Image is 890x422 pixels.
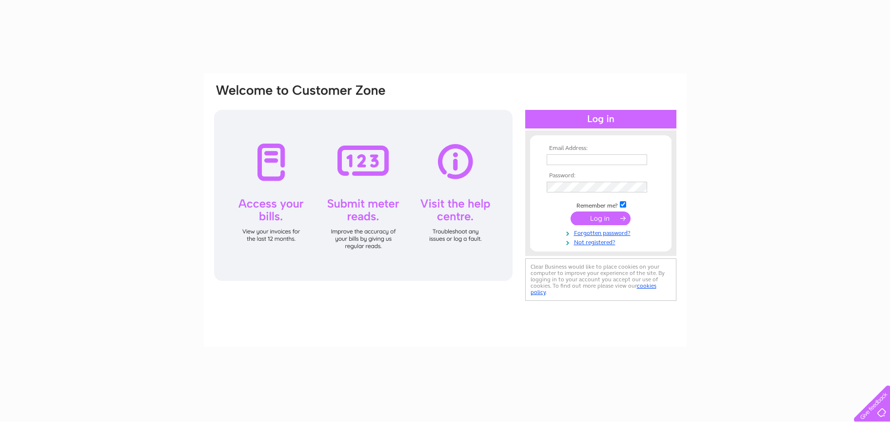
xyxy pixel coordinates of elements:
a: Forgotten password? [547,228,657,237]
a: Not registered? [547,237,657,246]
td: Remember me? [544,200,657,210]
th: Email Address: [544,145,657,152]
input: Submit [571,211,631,225]
div: Clear Business would like to place cookies on your computer to improve your experience of the sit... [525,258,676,301]
a: cookies policy [531,282,656,295]
th: Password: [544,172,657,179]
